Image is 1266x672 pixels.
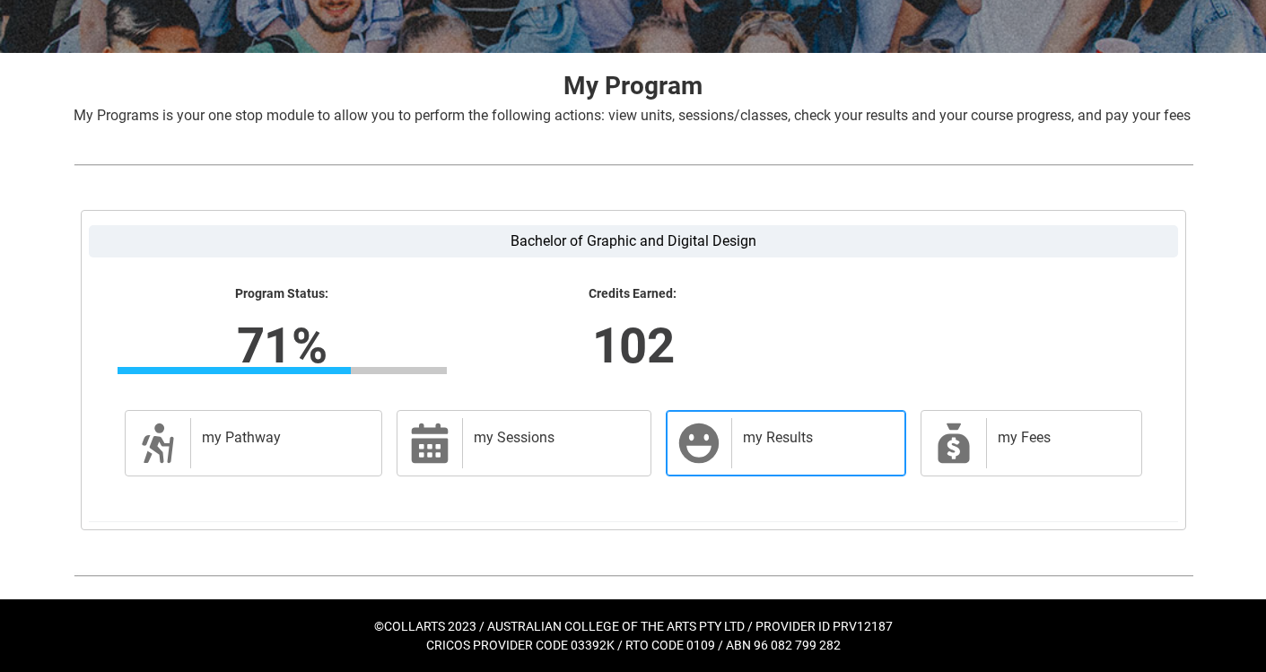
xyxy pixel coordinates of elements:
[563,71,703,100] strong: My Program
[743,429,886,447] h2: my Results
[74,155,1193,174] img: REDU_GREY_LINE
[202,429,364,447] h2: my Pathway
[353,309,912,382] lightning-formatted-number: 102
[89,225,1178,257] label: Bachelor of Graphic and Digital Design
[118,367,447,374] div: Progress Bar
[998,429,1123,447] h2: my Fees
[74,107,1191,124] span: My Programs is your one stop module to allow you to perform the following actions: view units, se...
[2,309,562,382] lightning-formatted-number: 71%
[468,286,798,302] lightning-formatted-text: Credits Earned:
[125,410,383,476] a: my Pathway
[921,410,1142,476] a: my Fees
[118,286,447,302] lightning-formatted-text: Program Status:
[397,410,651,476] a: my Sessions
[74,566,1193,585] img: REDU_GREY_LINE
[666,410,905,476] a: my Results
[474,429,633,447] h2: my Sessions
[932,422,975,465] span: My Payments
[136,422,179,465] span: Description of icon when needed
